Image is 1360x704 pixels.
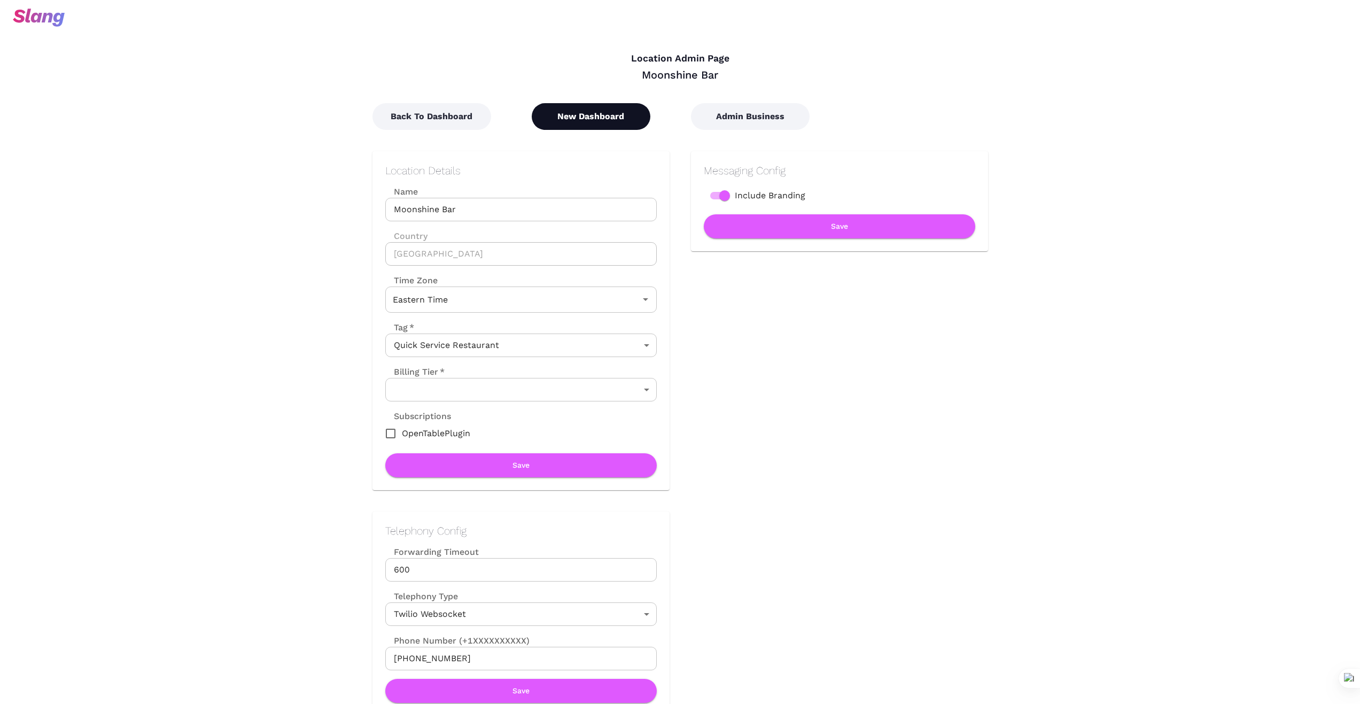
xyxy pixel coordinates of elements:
[532,111,650,121] a: New Dashboard
[402,427,470,440] span: OpenTablePlugin
[372,68,988,82] div: Moonshine Bar
[385,164,657,177] h2: Location Details
[532,103,650,130] button: New Dashboard
[372,53,988,65] h4: Location Admin Page
[385,602,657,626] div: Twilio Websocket
[385,274,657,287] label: Time Zone
[385,410,451,422] label: Subscriptions
[385,230,657,242] label: Country
[385,366,445,378] label: Billing Tier
[385,679,657,703] button: Save
[735,189,805,202] span: Include Branding
[372,111,491,121] a: Back To Dashboard
[691,103,810,130] button: Admin Business
[691,111,810,121] a: Admin Business
[385,453,657,477] button: Save
[385,334,657,357] div: Quick Service Restaurant
[372,103,491,130] button: Back To Dashboard
[385,321,414,334] label: Tag
[385,546,657,558] label: Forwarding Timeout
[385,590,458,602] label: Telephony Type
[704,164,975,177] h2: Messaging Config
[385,185,657,198] label: Name
[704,214,975,238] button: Save
[385,635,657,647] label: Phone Number (+1XXXXXXXXXX)
[385,524,657,537] h2: Telephony Config
[13,9,65,27] img: svg+xml;base64,PHN2ZyB3aWR0aD0iOTciIGhlaWdodD0iMzQiIHZpZXdCb3g9IjAgMCA5NyAzNCIgZmlsbD0ibm9uZSIgeG...
[638,292,653,307] button: Open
